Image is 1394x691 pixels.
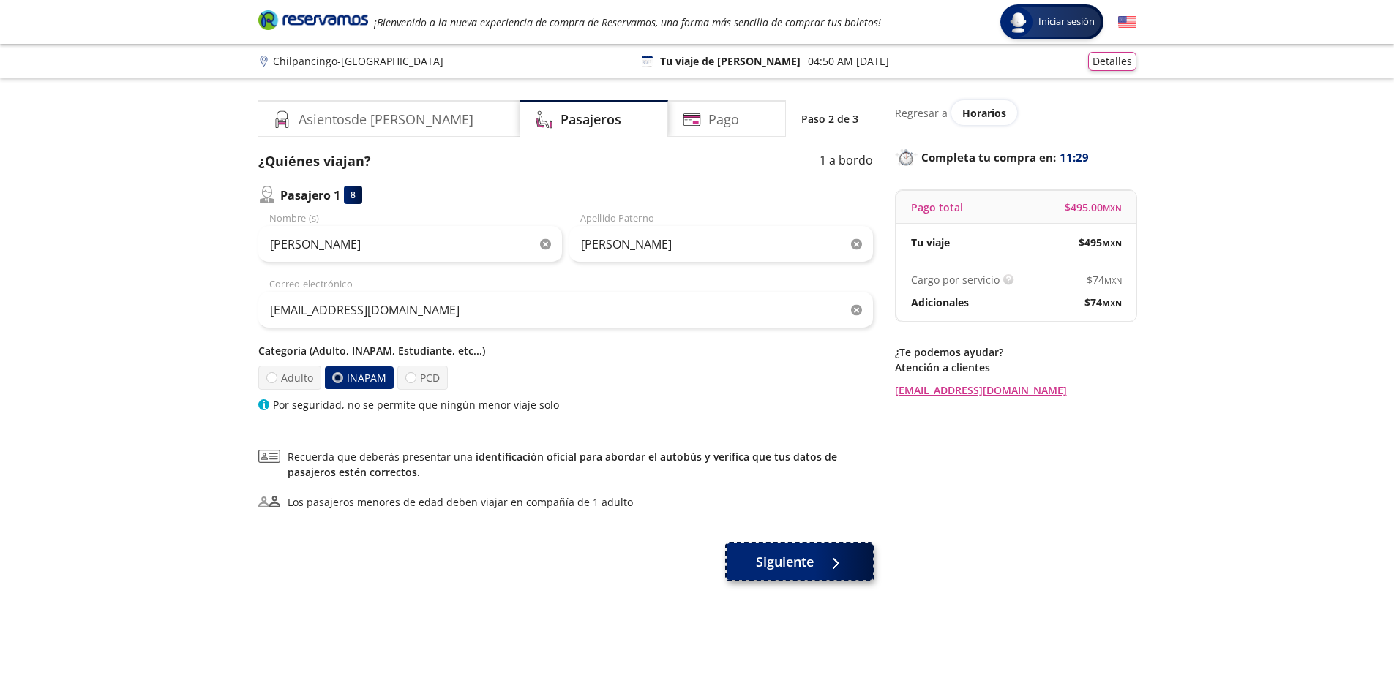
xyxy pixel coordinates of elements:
[374,15,881,29] em: ¡Bienvenido a la nueva experiencia de compra de Reservamos, una forma más sencilla de comprar tus...
[911,200,963,215] p: Pago total
[911,235,950,250] p: Tu viaje
[1060,149,1089,166] span: 11:29
[1079,235,1122,250] span: $ 495
[569,226,873,263] input: Apellido Paterno
[1102,298,1122,309] small: MXN
[820,151,873,171] p: 1 a bordo
[258,292,873,328] input: Correo electrónico
[911,272,1000,287] p: Cargo por servicio
[288,450,837,479] a: identificación oficial para abordar el autobús y verifica que tus datos de pasajeros estén correc...
[1102,238,1122,249] small: MXN
[660,53,801,69] p: Tu viaje de [PERSON_NAME]
[258,151,371,171] p: ¿Quiénes viajan?
[895,105,948,121] p: Regresar a
[324,366,393,389] label: INAPAM
[561,110,621,129] h4: Pasajeros
[708,110,739,129] h4: Pago
[1033,15,1101,29] span: Iniciar sesión
[258,366,321,390] label: Adulto
[801,111,858,127] p: Paso 2 de 3
[1118,13,1136,31] button: English
[280,186,340,204] p: Pasajero 1
[344,186,362,204] div: 8
[1087,272,1122,287] span: $ 74
[258,226,562,263] input: Nombre (s)
[1104,275,1122,286] small: MXN
[895,147,1136,167] p: Completa tu compra en :
[258,9,368,35] a: Brand Logo
[1065,200,1122,215] span: $ 495.00
[727,543,873,580] button: Siguiente
[258,9,368,31] i: Brand Logo
[299,110,473,129] h4: Asientos de [PERSON_NAME]
[1084,295,1122,310] span: $ 74
[895,360,1136,375] p: Atención a clientes
[808,53,889,69] p: 04:50 AM [DATE]
[288,494,633,510] div: Los pasajeros menores de edad deben viajar en compañía de 1 adulto
[1103,203,1122,214] small: MXN
[756,552,814,572] span: Siguiente
[273,397,559,412] p: Por seguridad, no se permite que ningún menor viaje solo
[288,449,873,480] span: Recuerda que deberás presentar una
[1088,52,1136,71] button: Detalles
[911,295,969,310] p: Adicionales
[895,344,1136,360] p: ¿Te podemos ayudar?
[895,382,1136,398] a: [EMAIL_ADDRESS][DOMAIN_NAME]
[962,106,1006,120] span: Horarios
[397,366,448,390] label: PCD
[1309,606,1379,676] iframe: Messagebird Livechat Widget
[273,53,443,69] p: Chilpancingo - [GEOGRAPHIC_DATA]
[895,100,1136,125] div: Regresar a ver horarios
[258,343,873,358] p: Categoría (Adulto, INAPAM, Estudiante, etc...)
